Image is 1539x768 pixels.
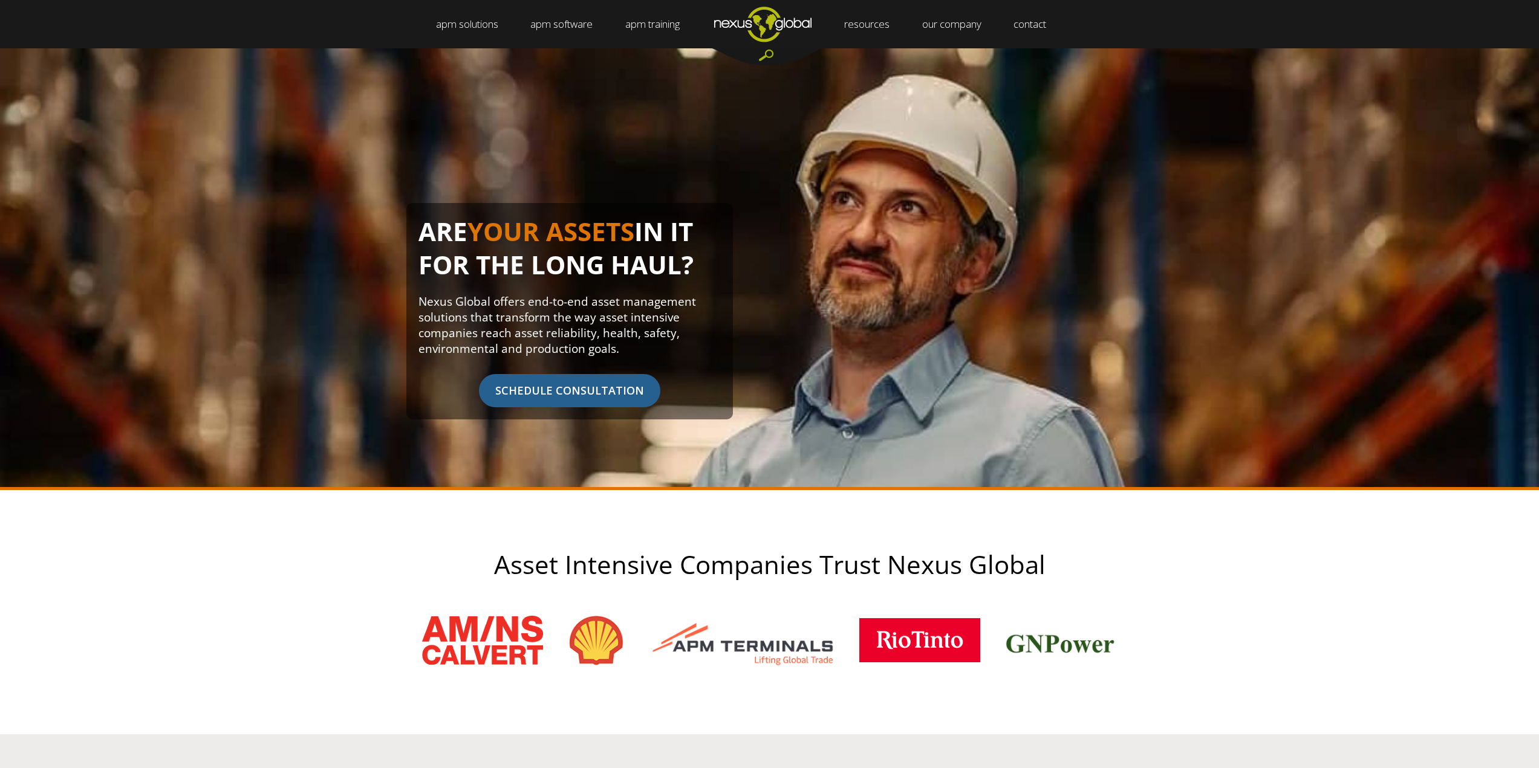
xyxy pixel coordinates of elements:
[377,550,1163,578] h2: Asset Intensive Companies Trust Nexus Global
[422,616,543,665] img: amns_logo
[1004,613,1117,668] img: client_logos_gnpower
[859,618,980,662] img: rio_tinto
[418,215,721,294] h1: ARE IN IT FOR THE LONG HAUL?
[567,613,626,668] img: shell-logo
[467,214,634,248] span: YOUR ASSETS
[479,374,660,407] span: SCHEDULE CONSULTATION
[650,613,836,668] img: apm-terminals-logo
[418,294,721,357] p: Nexus Global offers end-to-end asset management solutions that transform the way asset intensive ...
